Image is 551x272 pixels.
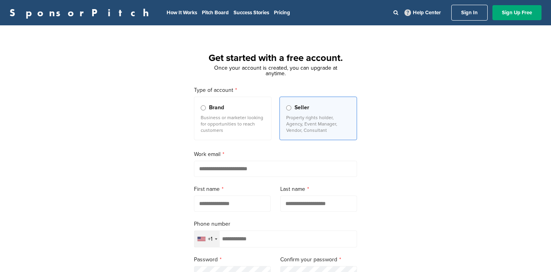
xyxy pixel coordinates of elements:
[280,185,357,194] label: Last name
[209,103,224,112] span: Brand
[492,5,541,20] a: Sign Up Free
[280,255,357,264] label: Confirm your password
[184,51,367,65] h1: Get started with a free account.
[451,5,488,21] a: Sign In
[167,10,197,16] a: How It Works
[286,114,350,133] p: Property rights holder, Agency, Event Manager, Vendor, Consultant
[201,114,265,133] p: Business or marketer looking for opportunities to reach customers
[194,150,357,159] label: Work email
[9,8,154,18] a: SponsorPitch
[194,220,357,228] label: Phone number
[194,255,271,264] label: Password
[286,105,291,110] input: Seller Property rights holder, Agency, Event Manager, Vendor, Consultant
[403,8,443,17] a: Help Center
[294,103,309,112] span: Seller
[274,10,290,16] a: Pricing
[194,231,220,247] div: Selected country
[202,10,229,16] a: Pitch Board
[194,185,271,194] label: First name
[201,105,206,110] input: Brand Business or marketer looking for opportunities to reach customers
[194,86,357,95] label: Type of account
[208,236,213,242] div: +1
[214,65,337,77] span: Once your account is created, you can upgrade at anytime.
[234,10,269,16] a: Success Stories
